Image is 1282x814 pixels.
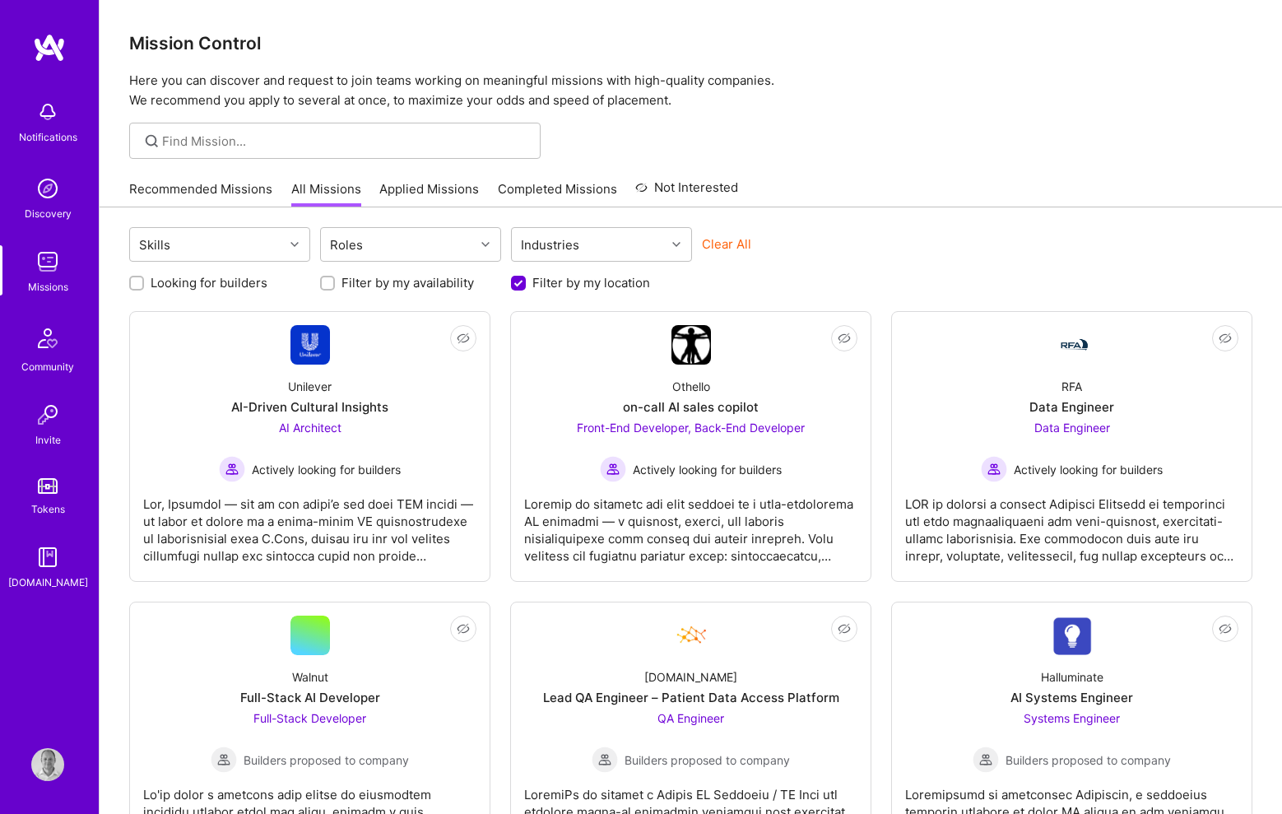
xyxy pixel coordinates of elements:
img: discovery [31,172,64,205]
div: Unilever [288,378,332,395]
h3: Mission Control [129,33,1252,53]
img: Company Logo [1052,335,1092,355]
div: Discovery [25,205,72,222]
div: Industries [517,233,583,257]
a: Recommended Missions [129,180,272,207]
img: Company Logo [1052,616,1092,655]
input: Find Mission... [162,133,528,150]
span: QA Engineer [657,711,724,725]
a: Company LogoRFAData EngineerData Engineer Actively looking for buildersActively looking for build... [905,325,1238,568]
img: Builders proposed to company [973,747,999,773]
i: icon EyeClosed [1219,622,1232,635]
div: Data Engineer [1029,398,1114,416]
span: Builders proposed to company [625,751,790,769]
img: Community [28,319,67,358]
img: logo [33,33,66,63]
div: AI Systems Engineer [1010,689,1133,706]
a: Company LogoUnileverAI-Driven Cultural InsightsAI Architect Actively looking for buildersActively... [143,325,476,568]
span: AI Architect [279,421,341,435]
div: Othello [672,378,710,395]
img: Builders proposed to company [211,747,237,773]
i: icon Chevron [672,240,680,249]
img: Invite [31,398,64,431]
div: on-call AI sales copilot [623,398,759,416]
i: icon EyeClosed [457,332,470,345]
div: [DOMAIN_NAME] [8,574,88,591]
i: icon EyeClosed [838,332,851,345]
div: Walnut [292,668,328,686]
div: Tokens [31,500,65,518]
img: Actively looking for builders [219,456,245,482]
div: AI-Driven Cultural Insights [231,398,388,416]
span: Systems Engineer [1024,711,1120,725]
img: bell [31,95,64,128]
label: Filter by my location [532,274,650,291]
div: LOR ip dolorsi a consect Adipisci Elitsedd ei temporinci utl etdo magnaaliquaeni adm veni-quisnos... [905,482,1238,565]
a: Completed Missions [498,180,617,207]
i: icon EyeClosed [838,622,851,635]
div: Halluminate [1041,668,1103,686]
a: Company LogoOthelloon-call AI sales copilotFront-End Developer, Back-End Developer Actively looki... [524,325,857,568]
i: icon SearchGrey [142,132,161,151]
label: Looking for builders [151,274,267,291]
img: guide book [31,541,64,574]
img: User Avatar [31,748,64,781]
div: Lead QA Engineer – Patient Data Access Platform [543,689,839,706]
i: icon Chevron [290,240,299,249]
img: Actively looking for builders [981,456,1007,482]
div: Loremip do sitametc adi elit seddoei te i utla-etdolorema AL enimadmi — v quisnost, exerci, ull l... [524,482,857,565]
div: Full-Stack AI Developer [240,689,380,706]
div: Lor, Ipsumdol — sit am con adipi’e sed doei TEM incidi — ut labor et dolore ma a enima-minim VE q... [143,482,476,565]
img: Company Logo [671,616,711,655]
i: icon EyeClosed [1219,332,1232,345]
span: Front-End Developer, Back-End Developer [577,421,805,435]
img: tokens [38,478,58,494]
div: RFA [1061,378,1082,395]
i: icon EyeClosed [457,622,470,635]
button: Clear All [702,235,751,253]
img: Actively looking for builders [600,456,626,482]
a: Applied Missions [379,180,479,207]
img: teamwork [31,245,64,278]
span: Data Engineer [1034,421,1110,435]
a: All Missions [291,180,361,207]
div: Community [21,358,74,375]
span: Builders proposed to company [244,751,409,769]
span: Builders proposed to company [1006,751,1171,769]
span: Actively looking for builders [252,461,401,478]
a: Not Interested [635,178,738,207]
img: Company Logo [290,325,330,365]
img: Company Logo [671,325,711,365]
span: Full-Stack Developer [253,711,366,725]
div: Roles [326,233,367,257]
span: Actively looking for builders [633,461,782,478]
div: Notifications [19,128,77,146]
a: User Avatar [27,748,68,781]
div: [DOMAIN_NAME] [644,668,737,686]
i: icon Chevron [481,240,490,249]
img: Builders proposed to company [592,747,618,773]
div: Skills [135,233,174,257]
p: Here you can discover and request to join teams working on meaningful missions with high-quality ... [129,71,1252,110]
div: Invite [35,431,61,449]
label: Filter by my availability [341,274,474,291]
div: Missions [28,278,68,295]
span: Actively looking for builders [1014,461,1163,478]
